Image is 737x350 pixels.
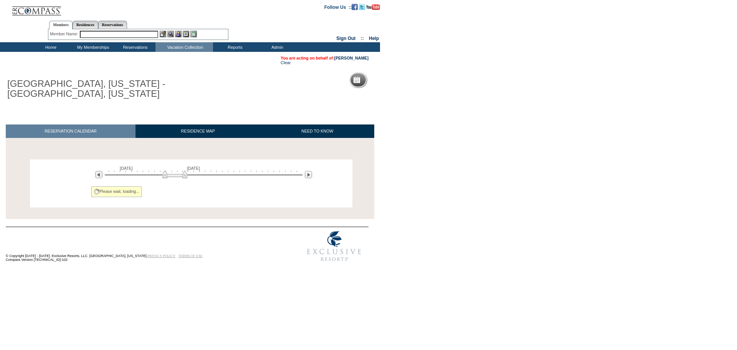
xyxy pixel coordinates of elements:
[50,31,79,37] div: Member Name:
[255,42,297,52] td: Admin
[6,228,274,266] td: © Copyright [DATE] - [DATE]. Exclusive Resorts, LLC. [GEOGRAPHIC_DATA], [US_STATE]. Compass Versi...
[187,166,200,171] span: [DATE]
[352,4,358,9] a: Become our fan on Facebook
[183,31,189,37] img: Reservations
[120,166,133,171] span: [DATE]
[361,36,364,41] span: ::
[260,124,374,138] a: NEED TO KNOW
[6,77,178,101] h1: [GEOGRAPHIC_DATA], [US_STATE] - [GEOGRAPHIC_DATA], [US_STATE]
[190,31,197,37] img: b_calculator.gif
[49,21,73,29] a: Members
[324,4,352,10] td: Follow Us ::
[359,4,365,9] a: Follow us on Twitter
[155,42,213,52] td: Vacation Collection
[73,21,98,29] a: Residences
[281,60,291,65] a: Clear
[91,186,142,197] div: Please wait, loading...
[160,31,166,37] img: b_edit.gif
[366,4,380,9] a: Subscribe to our YouTube Channel
[213,42,255,52] td: Reports
[94,189,100,195] img: spinner2.gif
[167,31,174,37] img: View
[300,227,368,265] img: Exclusive Resorts
[6,124,136,138] a: RESERVATION CALENDAR
[359,4,365,10] img: Follow us on Twitter
[29,42,71,52] td: Home
[175,31,182,37] img: Impersonate
[98,21,127,29] a: Reservations
[178,254,203,258] a: TERMS OF USE
[281,56,368,60] span: You are acting on behalf of:
[113,42,155,52] td: Reservations
[71,42,113,52] td: My Memberships
[334,56,368,60] a: [PERSON_NAME]
[369,36,379,41] a: Help
[366,4,380,10] img: Subscribe to our YouTube Channel
[136,124,261,138] a: RESIDENCE MAP
[147,254,175,258] a: PRIVACY POLICY
[95,171,102,178] img: Previous
[336,36,355,41] a: Sign Out
[363,78,422,83] h5: Reservation Calendar
[352,4,358,10] img: Become our fan on Facebook
[305,171,312,178] img: Next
